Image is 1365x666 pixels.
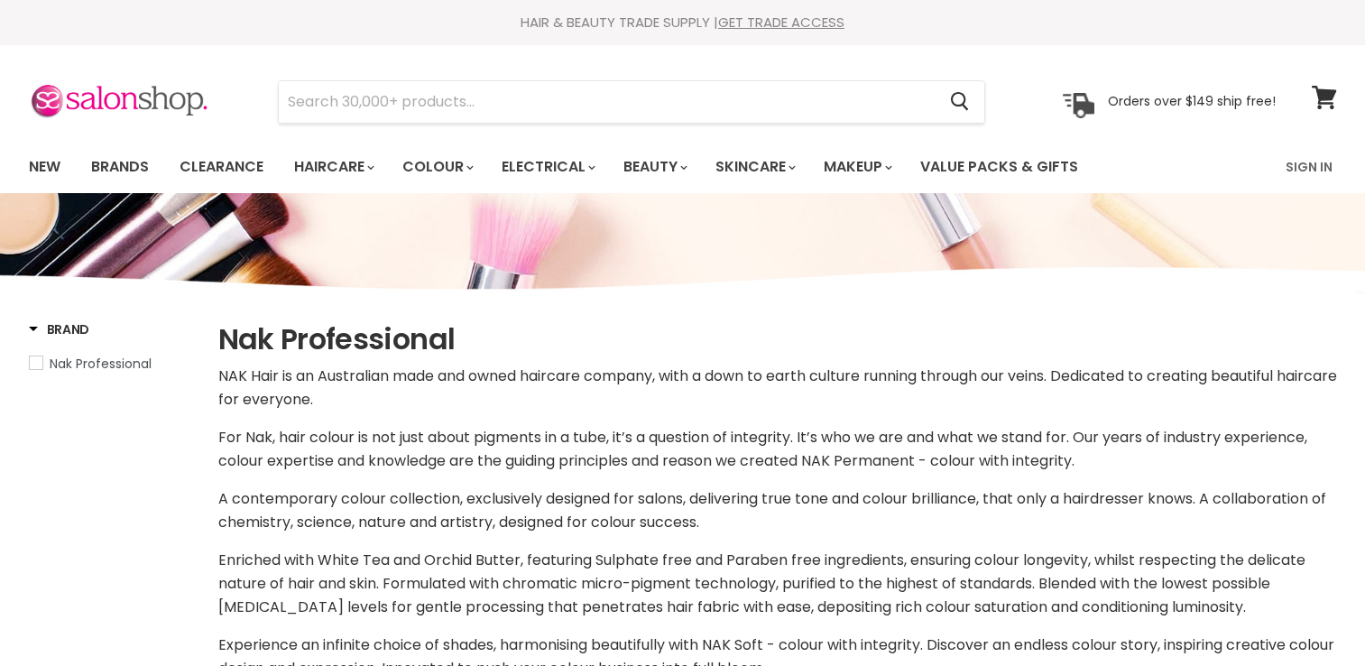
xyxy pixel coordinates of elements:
a: Sign In [1275,148,1343,186]
a: Brands [78,148,162,186]
ul: Main menu [15,141,1184,193]
a: Clearance [166,148,277,186]
input: Search [279,81,936,123]
h3: Brand [29,320,90,338]
a: Haircare [281,148,385,186]
a: Colour [389,148,484,186]
form: Product [278,80,985,124]
span: Nak Professional [50,355,152,373]
p: For Nak, hair colour is not just about pigments in a tube, it’s a question of integrity. It’s who... [218,426,1337,473]
span: NAK Hair is an Australian made and owned haircare company, with a down to earth culture running t... [218,365,1337,410]
a: Skincare [702,148,807,186]
a: Makeup [810,148,903,186]
a: Value Packs & Gifts [907,148,1092,186]
p: Orders over $149 ship free! [1108,93,1276,109]
a: GET TRADE ACCESS [718,13,844,32]
p: A contemporary colour collection, exclusively designed for salons, delivering true tone and colou... [218,487,1337,534]
p: Enriched with White Tea and Orchid Butter, featuring Sulphate free and Paraben free ingredients, ... [218,549,1337,619]
a: Electrical [488,148,606,186]
div: HAIR & BEAUTY TRADE SUPPLY | [6,14,1360,32]
h1: Nak Professional [218,320,1337,358]
a: Nak Professional [29,354,196,374]
nav: Main [6,141,1360,193]
a: New [15,148,74,186]
button: Search [936,81,984,123]
a: Beauty [610,148,698,186]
